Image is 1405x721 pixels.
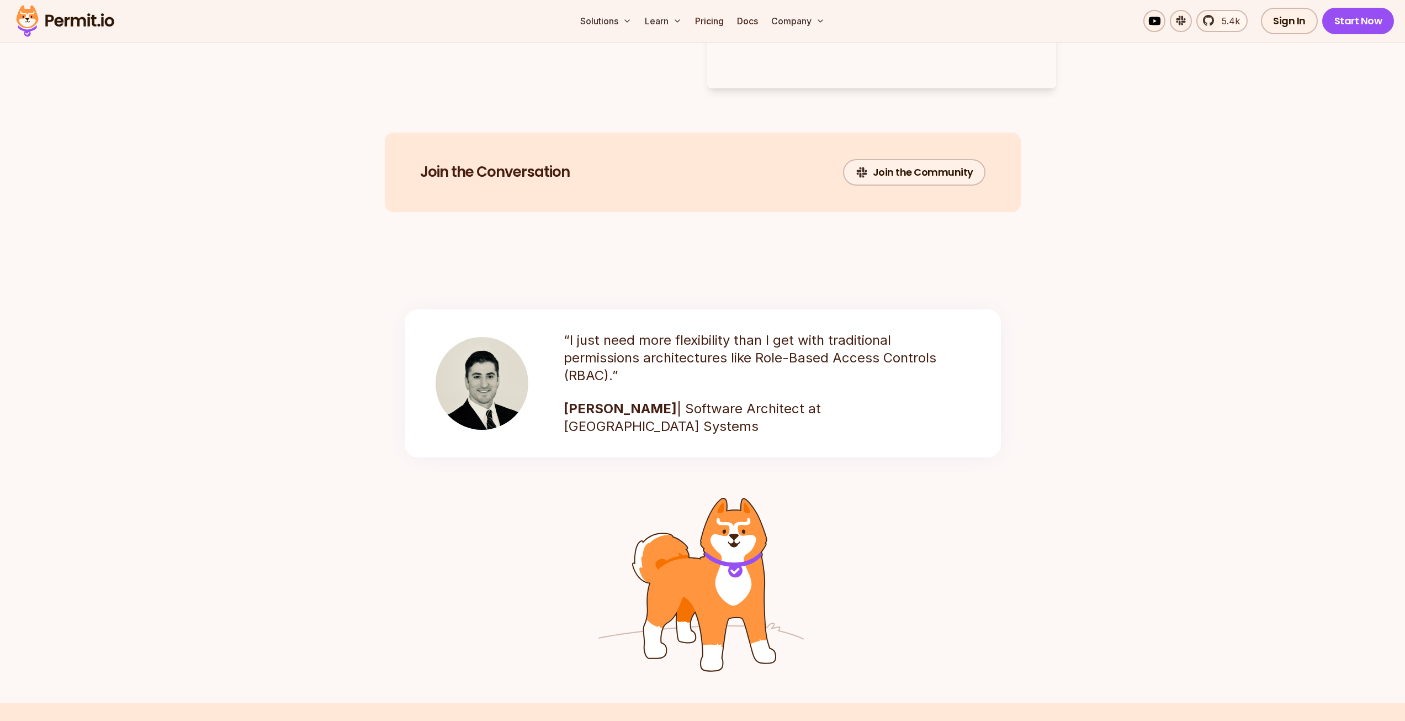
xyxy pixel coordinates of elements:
[1261,8,1318,34] a: Sign In
[640,10,686,32] button: Learn
[564,400,945,435] p: | Software Architect at [GEOGRAPHIC_DATA] Systems
[767,10,829,32] button: Company
[420,162,570,182] h2: Join the Conversation
[1196,10,1248,32] a: 5.4k
[564,331,945,385] p: “I just need more flexibility than I get with traditional permissions architectures like Role-Bas...
[576,10,636,32] button: Solutions
[733,10,762,32] a: Docs
[1215,14,1240,28] span: 5.4k
[1322,8,1395,34] a: Start Now
[436,337,528,430] img: John Henson Software Architect at Nucor Building Systems
[691,10,728,32] a: Pricing
[843,159,985,186] a: Join the Community
[564,401,677,417] strong: [PERSON_NAME]
[11,2,119,40] img: Permit logo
